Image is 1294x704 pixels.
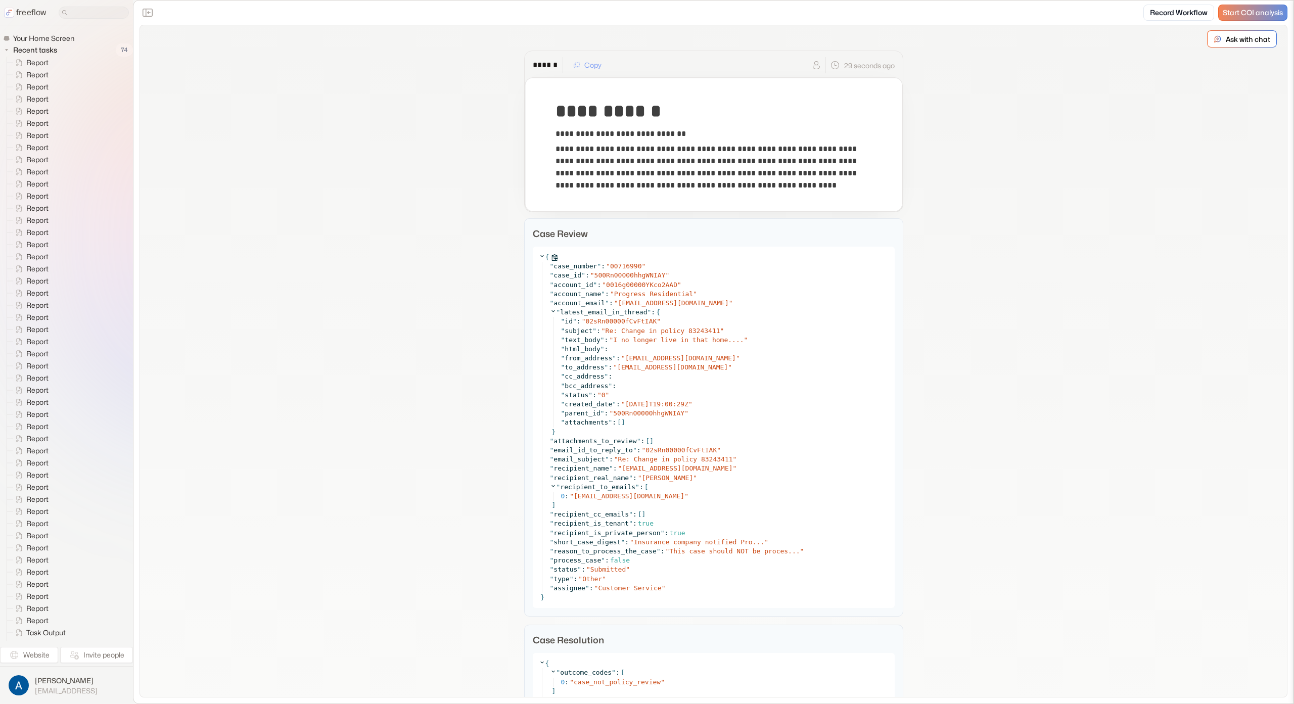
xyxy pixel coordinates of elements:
a: Report [7,154,53,166]
a: Report [7,69,53,81]
span: : [601,262,605,270]
span: subject [565,327,592,335]
span: " [744,336,748,344]
span: Report [24,519,52,529]
a: Report [7,481,53,493]
span: Report [24,579,52,589]
span: : [596,327,600,335]
a: Report [7,530,53,542]
a: Report [7,311,53,323]
span: " [600,345,605,353]
span: " [597,391,602,399]
span: " [720,327,724,335]
span: status [565,391,588,399]
a: Report [7,275,53,287]
a: Report [7,420,53,433]
span: Task Output [24,640,69,650]
span: Report [24,191,52,201]
span: 0 [602,391,606,399]
span: " [728,363,732,371]
a: Start COI analysis [1218,5,1287,21]
span: 500Rn00000hhgWNIAY [613,409,684,417]
span: [EMAIL_ADDRESS] [35,686,98,695]
span: " [609,336,613,344]
span: account_id [553,281,593,289]
span: " [550,262,554,270]
button: Copy [567,57,608,73]
span: 00716990 [610,262,642,270]
span: Your Home Screen [11,33,77,43]
span: : [625,538,629,546]
span: case_number [553,262,597,270]
a: Report [7,360,53,372]
span: " [550,281,554,289]
span: " [588,391,592,399]
a: Report [7,190,53,202]
span: " [621,400,625,408]
span: 02sRn00000fCvFtIAK [645,446,717,454]
span: " [629,510,633,518]
span: Report [24,543,52,553]
a: Report [7,202,53,214]
span: attachments_to_review [553,437,636,445]
a: Report [7,566,53,578]
span: [EMAIL_ADDRESS][DOMAIN_NAME] [622,464,732,472]
span: " [629,520,633,527]
span: " [666,271,670,279]
span: Report [24,470,52,480]
span: ] [552,501,556,509]
span: Report [24,179,52,189]
span: [ [644,483,649,492]
span: " [561,336,565,344]
a: Report [7,590,53,602]
span: " [605,363,609,371]
a: Report [7,226,53,239]
span: " [614,299,618,307]
span: " [608,382,612,390]
a: Report [7,578,53,590]
span: Report [24,118,52,128]
span: " [717,446,721,454]
button: [PERSON_NAME][EMAIL_ADDRESS] [6,673,127,698]
a: Report [7,433,53,445]
span: : [605,290,609,298]
span: : [616,354,620,362]
span: " [602,327,606,335]
span: parent_id [565,409,600,417]
span: " [637,437,641,445]
span: " [550,271,554,279]
span: " [630,538,634,546]
span: " [606,262,610,270]
span: Report [24,361,52,371]
span: : [633,474,637,482]
span: " [581,271,585,279]
p: freeflow [16,7,47,19]
span: Report [24,591,52,601]
span: Report [24,337,52,347]
span: Report [24,240,52,250]
span: " [550,290,554,298]
span: " [733,455,737,463]
a: Report [7,372,53,384]
span: Progress Residential [614,290,694,298]
span: " [592,327,596,335]
span: Task Output [24,628,69,638]
span: recipient_real_name [553,474,629,482]
span: : [605,409,609,417]
span: " [561,418,565,426]
span: [PERSON_NAME] [642,474,694,482]
span: Report [24,288,52,298]
span: Report [24,227,52,238]
span: Report [24,252,52,262]
span: Report [24,167,52,177]
span: Report [24,373,52,383]
span: true [669,529,685,537]
span: " [601,290,605,298]
span: Report [24,215,52,225]
span: " [621,354,625,362]
p: Ask with chat [1226,34,1270,44]
span: " [597,262,601,270]
span: I no longer live in that home.... [613,336,744,344]
a: Report [7,336,53,348]
span: 74 [116,43,133,57]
